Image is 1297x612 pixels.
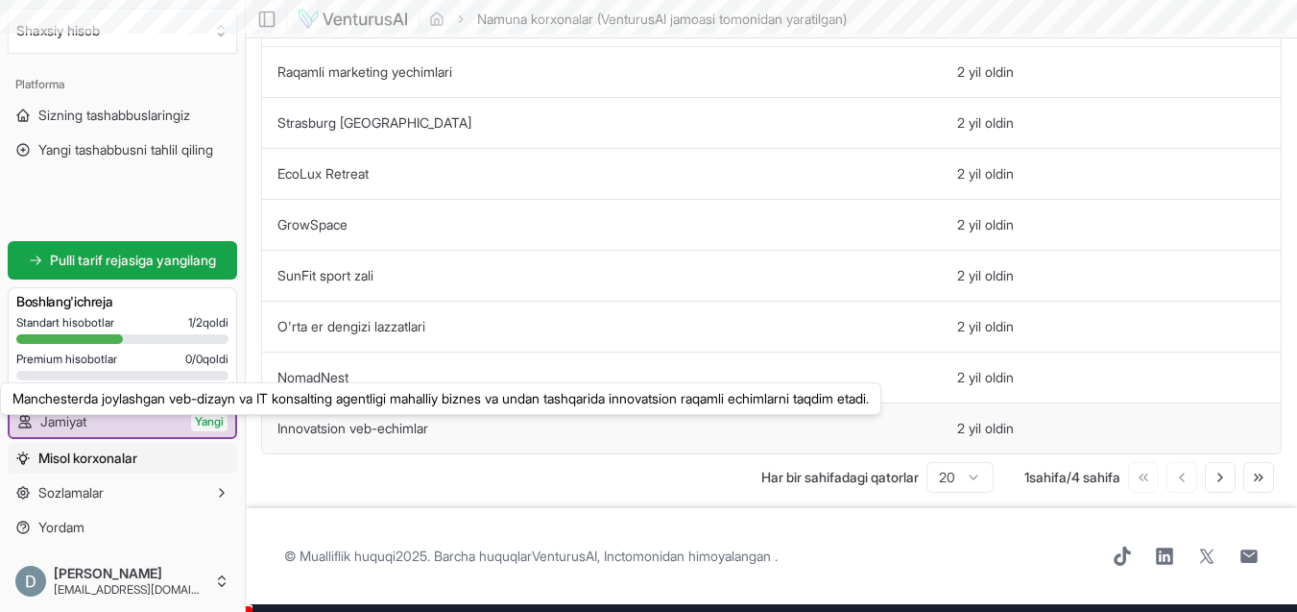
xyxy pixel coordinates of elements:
font: Sozlamalar [38,484,104,501]
button: 2 yil oldin [957,266,1014,285]
button: 2 yil oldin [957,62,1014,82]
font: 2 yil oldin [957,114,1014,131]
font: Pulli tarif rejasiga yangilang [50,252,216,268]
font: Boshlang'ich [16,293,91,309]
font: 2 yil oldin [957,318,1014,334]
font: qoldi [203,315,228,330]
font: Yangi tashabbusni tahlil qiling [38,141,213,158]
font: qoldi [203,352,228,366]
a: EcoLux Retreat [277,165,369,182]
button: [PERSON_NAME][EMAIL_ADDRESS][DOMAIN_NAME] [8,558,237,604]
a: NomadNest [277,369,348,385]
font: Sizning tashabbuslaringiz [38,107,190,123]
font: 2 yil oldin [957,420,1014,436]
a: O'rta er dengizi lazzatlari [277,318,425,334]
button: 2 yil oldin [957,113,1014,133]
font: reja [91,293,113,309]
font: 2025 [396,548,427,564]
font: 4 sahifa [1071,469,1120,485]
a: VenturusAI, Inc [532,548,621,564]
font: [PERSON_NAME] [54,565,162,581]
a: Raqamli marketing yechimlari [277,63,452,80]
button: 2 yil oldin [957,419,1014,438]
font: 1 [1024,469,1029,485]
button: 2 yil oldin [957,164,1014,184]
img: ACg8ocLR0iTeytEMQiqwNeYldagSNQc-kXLzftrQ_Su6Iv30SWzVDA=s96-c [15,566,46,597]
a: SunFit sport zali [277,267,373,283]
font: 0/0 [185,352,203,366]
a: Sizning tashabbuslaringiz [8,100,237,131]
button: GrowSpace [277,215,348,234]
button: Strasburg [GEOGRAPHIC_DATA] [277,113,471,133]
button: SunFit sport zali [277,266,373,285]
button: O'rta er dengizi lazzatlari [277,317,425,336]
button: 2 yil oldin [957,215,1014,234]
a: JamiyatYangi [10,406,235,437]
a: Yordam [8,512,237,543]
font: sahifa [1029,469,1067,485]
font: 2 yil oldin [957,165,1014,182]
font: [EMAIL_ADDRESS][DOMAIN_NAME] [54,582,241,597]
font: 2 yil oldin [957,216,1014,233]
font: tomonidan himoyalangan . [621,548,778,564]
a: Misol korxonalar [8,443,237,474]
font: Har bir sahifadagi qatorlar [761,469,919,485]
font: 2 yil oldin [957,369,1014,385]
button: 2 yil oldin [957,368,1014,387]
button: Raqamli marketing yechimlari [277,62,452,82]
font: Misol korxonalar [38,450,137,466]
font: / [1067,469,1071,485]
font: 2 yil oldin [957,63,1014,80]
font: Yordam [38,519,84,535]
a: Innovatsion veb-echimlar [277,420,428,436]
font: . Barcha huquqlar [427,548,532,564]
font: © Mualliflik huquqi [284,548,396,564]
button: Sozlamalar [8,477,237,508]
font: Standart hisobotlar [16,315,114,330]
button: NomadNest [277,368,348,387]
font: 2 yil oldin [957,267,1014,283]
font: Manchesterda joylashgan veb-dizayn va IT konsalting agentligi mahalliy biznes va undan tashqarida... [12,390,869,406]
button: Innovatsion veb-echimlar [277,419,428,438]
a: Strasburg [GEOGRAPHIC_DATA] [277,114,471,131]
button: 2 yil oldin [957,317,1014,336]
a: Yangi tashabbusni tahlil qiling [8,135,237,165]
a: Pulli tarif rejasiga yangilang [8,241,237,280]
font: 1/2 [188,315,203,330]
a: GrowSpace [277,216,348,233]
font: Platforma [15,77,64,91]
font: Yangi [195,414,224,428]
font: Jamiyat [40,413,86,429]
button: EcoLux Retreat [277,164,369,184]
font: Premium hisobotlar [16,352,117,366]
